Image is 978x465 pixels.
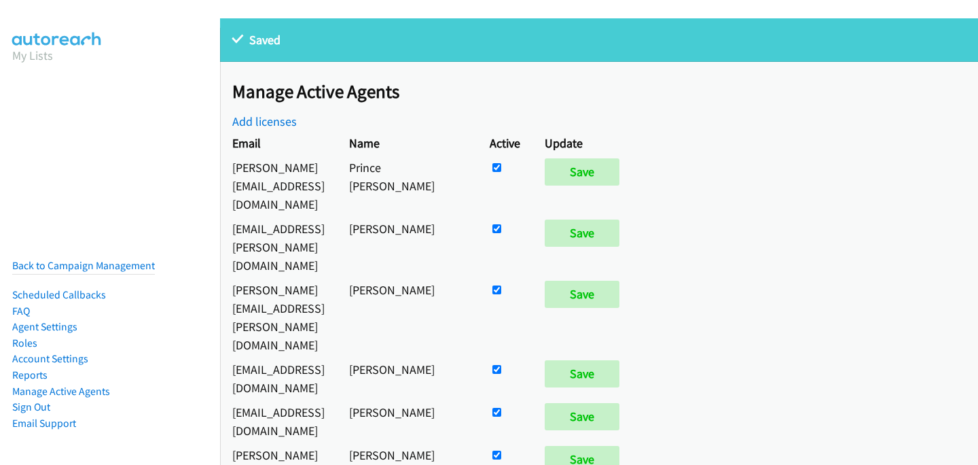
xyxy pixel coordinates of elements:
[337,357,477,400] td: [PERSON_NAME]
[12,368,48,381] a: Reports
[12,305,30,317] a: FAQ
[545,281,619,308] input: Save
[220,357,337,400] td: [EMAIL_ADDRESS][DOMAIN_NAME]
[545,403,619,430] input: Save
[12,352,88,365] a: Account Settings
[545,158,619,186] input: Save
[12,385,110,398] a: Manage Active Agents
[337,216,477,277] td: [PERSON_NAME]
[337,277,477,357] td: [PERSON_NAME]
[220,131,337,155] th: Email
[220,155,337,216] td: [PERSON_NAME][EMAIL_ADDRESS][DOMAIN_NAME]
[532,131,638,155] th: Update
[232,114,297,129] a: Add licenses
[232,31,966,49] p: Saved
[12,400,50,413] a: Sign Out
[220,400,337,443] td: [EMAIL_ADDRESS][DOMAIN_NAME]
[12,48,53,63] a: My Lists
[12,259,155,272] a: Back to Campaign Management
[337,155,477,216] td: Prince [PERSON_NAME]
[12,288,106,301] a: Scheduled Callbacks
[12,337,37,349] a: Roles
[337,131,477,155] th: Name
[477,131,532,155] th: Active
[12,417,76,430] a: Email Support
[545,360,619,387] input: Save
[220,277,337,357] td: [PERSON_NAME][EMAIL_ADDRESS][PERSON_NAME][DOMAIN_NAME]
[12,320,77,333] a: Agent Settings
[220,216,337,277] td: [EMAIL_ADDRESS][PERSON_NAME][DOMAIN_NAME]
[232,80,978,103] h2: Manage Active Agents
[545,220,619,247] input: Save
[337,400,477,443] td: [PERSON_NAME]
